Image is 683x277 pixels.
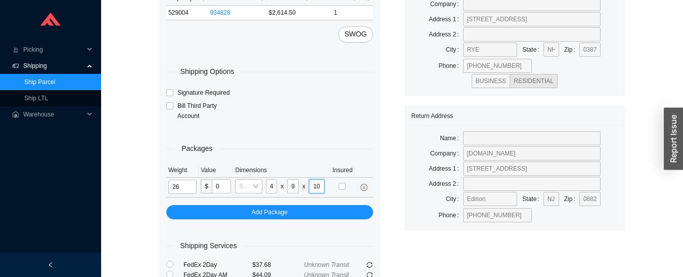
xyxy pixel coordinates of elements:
[440,131,463,145] label: Name
[522,43,543,57] label: State
[412,106,618,125] div: Return Address
[446,192,463,206] label: City
[173,66,242,77] span: Shipping Options
[23,58,84,74] span: Shipping
[166,205,373,219] button: Add Package
[522,192,543,206] label: State
[281,181,284,191] div: x
[210,9,231,16] a: 934828
[302,181,305,191] div: x
[476,77,507,85] span: BUSINESS
[166,163,199,178] th: Weight
[367,262,373,268] span: sync
[429,12,463,26] label: Address 1
[430,146,463,161] label: Company
[338,26,373,43] button: SWOG
[201,179,212,193] span: $
[266,179,278,193] input: L
[199,163,233,178] th: Value
[166,6,208,20] td: 529004
[233,163,330,178] th: Dimensions
[252,260,304,270] div: $37.68
[439,208,463,222] label: Phone
[309,179,325,193] input: H
[564,192,579,206] label: Zip
[23,106,84,123] span: Warehouse
[48,262,54,268] span: left
[174,143,219,154] span: Packages
[304,261,349,268] span: Unknown Transit
[173,240,244,252] span: Shipping Services
[287,179,299,193] input: W
[252,207,288,217] span: Add Package
[173,88,234,98] span: Signature Required
[429,27,463,42] label: Address 2
[564,43,579,57] label: Zip
[24,95,48,102] a: Ship LTL
[23,42,84,58] span: Picking
[330,163,354,178] th: Insured
[311,6,359,20] td: 1
[24,78,55,86] a: Ship Parcel
[439,59,463,73] label: Phone
[357,180,371,194] button: close-circle
[429,177,463,191] label: Address 2
[344,28,367,40] span: SWOG
[267,6,312,20] td: $2,614.50
[446,43,463,57] label: City
[429,162,463,176] label: Address 1
[514,77,554,85] span: RESIDENTIAL
[184,260,252,270] div: FedEx 2Day
[173,101,232,121] span: Bill Third Party Account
